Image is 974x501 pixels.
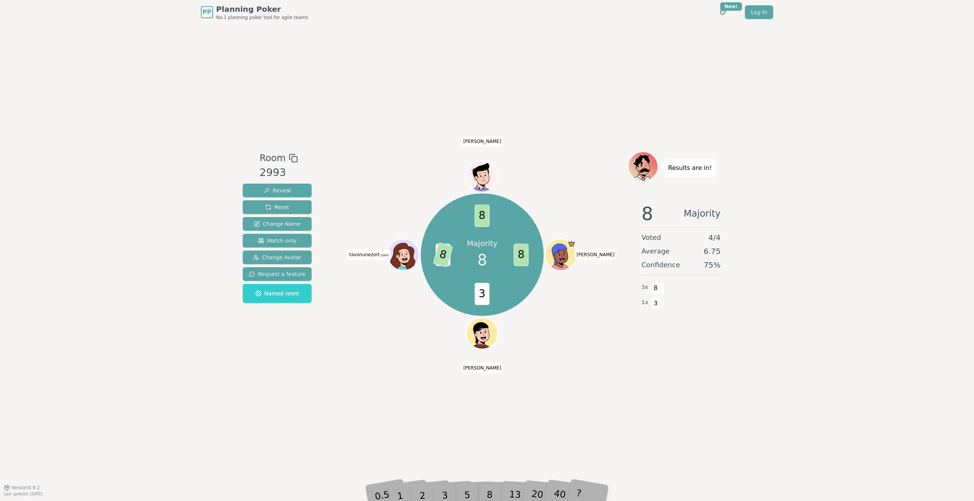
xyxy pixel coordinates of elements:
[4,492,43,496] span: Last updated: [DATE]
[253,254,302,261] span: Change Avatar
[243,200,312,214] button: Reset
[467,238,498,249] p: Majority
[684,205,721,223] span: Majority
[641,260,680,270] span: Confidence
[462,363,503,373] span: Click to change your name
[259,151,285,165] span: Room
[243,251,312,264] button: Change Avatar
[641,205,653,223] span: 8
[389,240,419,270] button: Click to change your avatar
[202,8,211,17] span: PP
[720,2,742,11] div: New!
[462,136,503,147] span: Click to change your name
[249,270,306,278] span: Request a feature
[216,14,308,21] span: No.1 planning poker tool for agile teams
[716,5,730,19] button: New!
[708,232,721,243] span: 4 / 4
[641,298,648,307] span: 1 x
[641,246,670,257] span: Average
[651,297,660,310] span: 3
[668,163,712,173] p: Results are in!
[641,232,661,243] span: Voted
[745,5,773,19] a: Log in
[216,4,308,14] span: Planning Poker
[255,290,299,297] span: Named room
[243,217,312,231] button: Change Name
[254,220,301,228] span: Change Name
[475,283,490,305] span: 3
[641,283,648,292] span: 3 x
[243,184,312,197] button: Reveal
[243,284,312,303] button: Named room
[243,234,312,247] button: Watch only
[11,485,40,491] span: Version 0.9.2
[4,485,40,491] button: Version0.9.2
[258,237,297,244] span: Watch only
[575,249,616,260] span: Click to change your name
[568,240,576,248] span: edgar is the host
[477,249,487,271] span: 8
[703,246,721,257] span: 6.75
[475,205,490,227] span: 8
[259,165,298,181] div: 2993
[201,4,308,21] a: PPPlanning PokerNo.1 planning poker tool for agile teams
[243,267,312,281] button: Request a feature
[347,249,390,260] span: Click to change your name
[265,203,289,211] span: Reset
[380,254,389,257] span: (you)
[651,282,660,295] span: 8
[433,242,453,268] span: 8
[704,260,721,270] span: 75 %
[514,244,529,266] span: 8
[264,187,291,194] span: Reveal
